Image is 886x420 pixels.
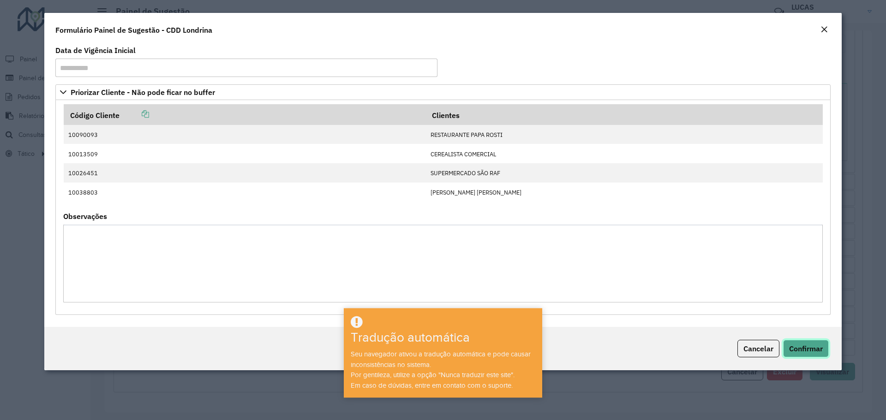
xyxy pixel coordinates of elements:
[431,189,521,196] font: [PERSON_NAME] [PERSON_NAME]
[820,26,828,33] em: Fechar
[55,100,831,315] div: Priorizar Cliente - Não pode ficar no buffer
[68,150,98,158] font: 10013509
[743,344,773,353] font: Cancelar
[351,331,470,345] font: Tradução automática
[63,212,107,221] font: Observações
[55,84,831,100] a: Priorizar Cliente - Não pode ficar no buffer
[431,169,500,177] font: SUPERMERCADO SÃO RAF
[351,350,531,368] font: Seu navegador ativou a tradução automática e pode causar inconsistências no sistema.
[55,25,212,35] font: Formulário Painel de Sugestão - CDD Londrina
[818,24,831,36] button: Fechar
[68,169,98,177] font: 10026451
[789,344,823,353] font: Confirmar
[70,111,120,120] font: Código Cliente
[55,46,136,55] font: Data de Vigência Inicial
[737,340,779,357] button: Cancelar
[432,111,460,120] font: Clientes
[351,371,515,379] font: Por gentileza, utilize a opção "Nunca traduzir este site".
[120,109,149,118] a: Copiar
[783,340,829,357] button: Confirmar
[431,131,503,139] font: RESTAURANTE PAPA ROSTI
[431,150,496,158] font: CEREALISTA COMERCIAL
[351,382,513,389] font: Em caso de dúvidas, entre em contato com o suporte.
[68,131,98,139] font: 10090093
[68,189,98,196] font: 10038803
[71,88,215,97] font: Priorizar Cliente - Não pode ficar no buffer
